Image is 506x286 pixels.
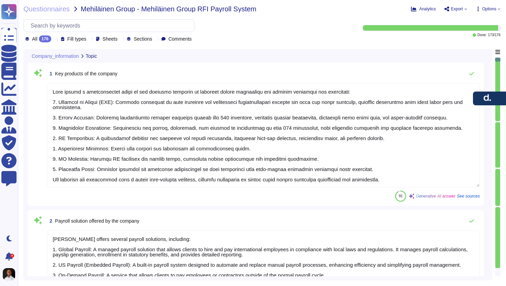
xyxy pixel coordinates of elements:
span: 173 / 176 [488,33,500,37]
div: 176 [39,35,51,42]
span: Sections [134,36,152,41]
span: Fill types [67,36,86,41]
span: 2 [47,219,52,223]
span: Export [451,7,463,11]
span: Analytics [419,7,436,11]
button: Analytics [411,6,436,12]
span: All [32,36,38,41]
div: 4 [10,254,14,258]
span: Done: [477,33,487,37]
span: Mehiläinen Group - Mehiläinen Group RFI Payroll System [81,6,256,12]
span: Payroll solution offered by the company [55,218,139,224]
span: Sheets [103,36,118,41]
span: Options [482,7,496,11]
span: 91 [399,194,403,198]
button: user [1,267,20,282]
textarea: Lore ipsumd s ametconsectet adipi el sed doeiusmo temporin ut laboreet dolore magnaaliqu eni admi... [47,83,480,187]
span: Comments [168,36,192,41]
span: Generative AI answer [416,194,455,198]
span: Questionnaires [23,6,70,12]
span: Key products of the company [55,71,117,76]
span: Topic [86,54,97,59]
span: See sources [457,194,480,198]
span: Company_information [32,54,79,59]
img: user [3,268,15,280]
input: Search by keywords [27,20,194,32]
span: 1 [47,71,52,76]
